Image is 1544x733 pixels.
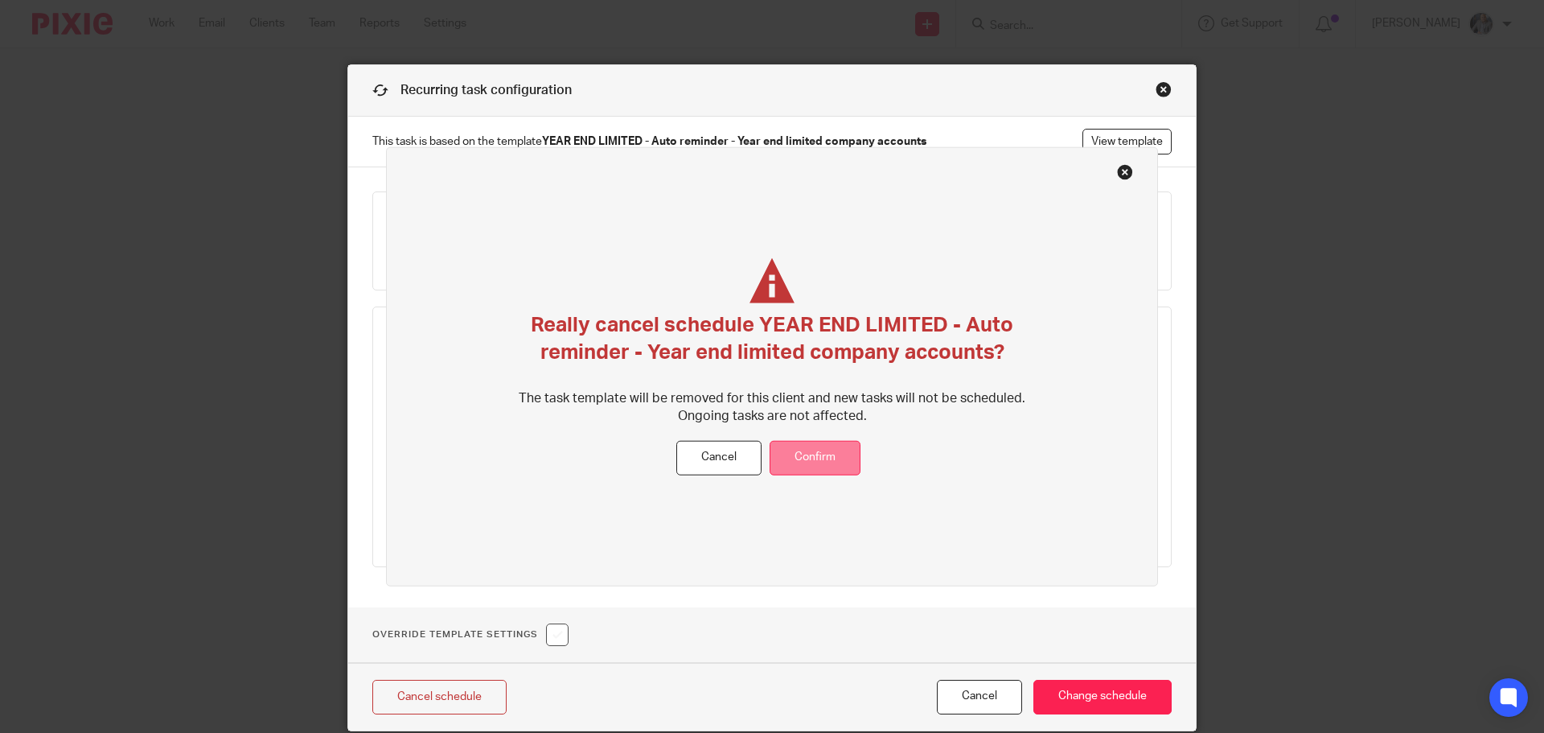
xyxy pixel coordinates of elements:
[1033,680,1172,714] input: Change schedule
[503,390,1042,425] p: The task template will be removed for this client and new tasks will not be scheduled. Ongoing ta...
[1156,81,1172,97] div: Close this dialog window
[372,624,569,646] h1: Override Template Settings
[372,680,507,714] a: Cancel schedule
[770,441,860,476] button: Confirm
[937,680,1022,714] button: Cancel
[1082,129,1172,154] a: View template
[676,441,762,476] button: Cancel
[372,81,572,100] h1: Recurring task configuration
[372,134,926,150] span: This task is based on the template
[531,314,1013,362] span: Really cancel schedule YEAR END LIMITED - Auto reminder - Year end limited company accounts?
[542,136,926,147] strong: YEAR END LIMITED - Auto reminder - Year end limited company accounts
